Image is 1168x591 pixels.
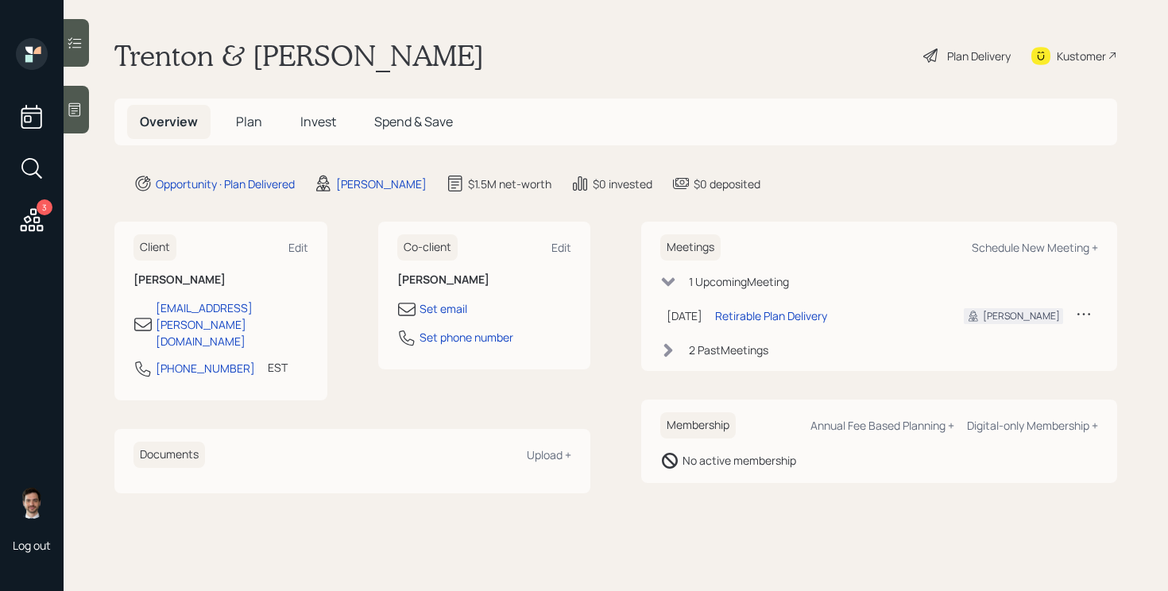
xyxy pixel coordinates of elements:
div: $0 invested [593,176,652,192]
div: Retirable Plan Delivery [715,307,827,324]
div: $1.5M net-worth [468,176,551,192]
div: Edit [551,240,571,255]
h6: Membership [660,412,736,438]
div: Opportunity · Plan Delivered [156,176,295,192]
div: EST [268,359,288,376]
div: [PHONE_NUMBER] [156,360,255,377]
div: Set email [420,300,467,317]
span: Spend & Save [374,113,453,130]
div: Digital-only Membership + [967,418,1098,433]
h6: Documents [133,442,205,468]
div: Schedule New Meeting + [972,240,1098,255]
div: Log out [13,538,51,553]
h1: Trenton & [PERSON_NAME] [114,38,484,73]
h6: Client [133,234,176,261]
div: 3 [37,199,52,215]
div: Upload + [527,447,571,462]
div: [PERSON_NAME] [983,309,1060,323]
div: No active membership [683,452,796,469]
div: Edit [288,240,308,255]
span: Plan [236,113,262,130]
h6: [PERSON_NAME] [397,273,572,287]
span: Overview [140,113,198,130]
div: 2 Past Meeting s [689,342,768,358]
h6: Meetings [660,234,721,261]
span: Invest [300,113,336,130]
h6: Co-client [397,234,458,261]
div: [PERSON_NAME] [336,176,427,192]
div: [EMAIL_ADDRESS][PERSON_NAME][DOMAIN_NAME] [156,299,308,350]
h6: [PERSON_NAME] [133,273,308,287]
div: $0 deposited [694,176,760,192]
img: jonah-coleman-headshot.png [16,487,48,519]
div: Annual Fee Based Planning + [810,418,954,433]
div: 1 Upcoming Meeting [689,273,789,290]
div: Kustomer [1057,48,1106,64]
div: Plan Delivery [947,48,1011,64]
div: [DATE] [667,307,702,324]
div: Set phone number [420,329,513,346]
